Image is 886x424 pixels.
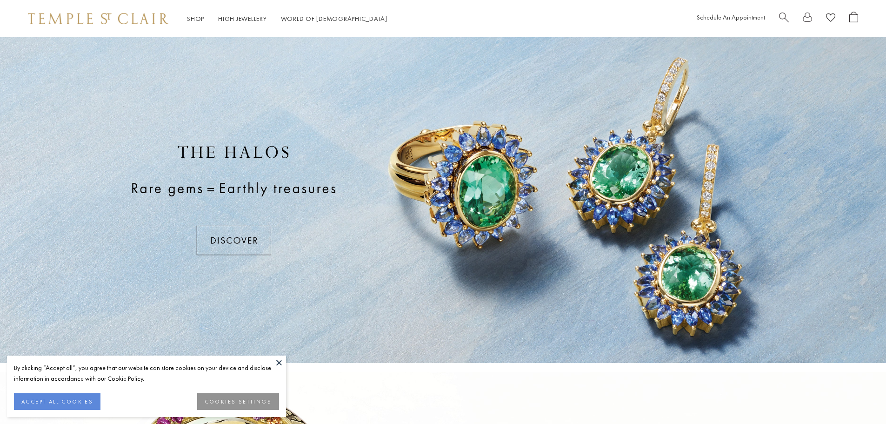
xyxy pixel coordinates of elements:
a: Search [779,12,789,26]
div: By clicking “Accept all”, you agree that our website can store cookies on your device and disclos... [14,363,279,384]
a: View Wishlist [826,12,835,26]
a: Schedule An Appointment [697,13,765,21]
a: High JewelleryHigh Jewellery [218,14,267,23]
nav: Main navigation [187,13,387,25]
iframe: Gorgias live chat messenger [839,380,877,415]
a: World of [DEMOGRAPHIC_DATA]World of [DEMOGRAPHIC_DATA] [281,14,387,23]
button: COOKIES SETTINGS [197,393,279,410]
a: Open Shopping Bag [849,12,858,26]
button: ACCEPT ALL COOKIES [14,393,100,410]
img: Temple St. Clair [28,13,168,24]
a: ShopShop [187,14,204,23]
